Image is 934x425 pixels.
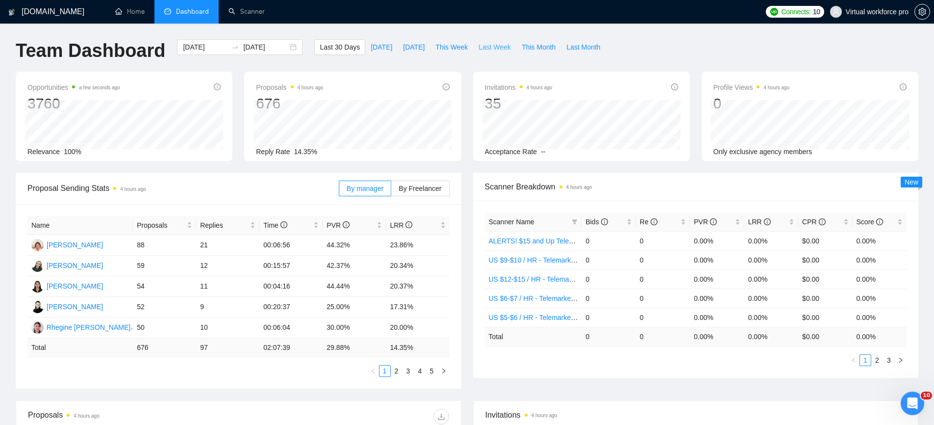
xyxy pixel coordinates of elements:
td: 0.00% [690,308,744,327]
h1: Team Dashboard [16,39,165,62]
th: Replies [196,216,259,235]
div: [PERSON_NAME] [47,301,103,312]
td: 29.88 % [323,338,386,357]
span: filter [570,214,580,229]
li: 2 [391,365,403,377]
span: Replies [200,220,248,231]
td: 0.00 % [690,327,744,346]
span: info-circle [651,218,657,225]
td: 21 [196,235,259,256]
li: Previous Page [367,365,379,377]
td: 0.00% [690,231,744,250]
span: Scanner Breakdown [485,181,907,193]
td: 0.00% [853,250,907,269]
button: This Week [430,39,473,55]
span: info-circle [405,221,412,228]
span: left [851,357,857,363]
div: 35 [485,94,553,113]
td: 52 [133,297,196,318]
span: Dashboard [176,7,209,16]
div: 0 [713,94,790,113]
span: info-circle [280,221,287,228]
a: 4 [415,366,426,376]
li: 1 [379,365,391,377]
td: 676 [133,338,196,357]
td: 0 [581,327,635,346]
a: RCRhegine [PERSON_NAME] [31,323,130,331]
td: 97 [196,338,259,357]
li: 3 [403,365,414,377]
button: Last Week [473,39,516,55]
td: 44.32% [323,235,386,256]
img: JR [31,301,44,313]
li: 5 [426,365,438,377]
img: logo [8,4,15,20]
div: [PERSON_NAME] [47,281,103,292]
span: right [441,368,447,374]
span: Relevance [27,148,60,156]
td: 00:06:56 [259,235,323,256]
li: Next Page [895,354,907,366]
td: 44.44% [323,276,386,297]
span: info-circle [343,221,350,228]
div: 3760 [27,94,120,113]
span: to [231,43,239,51]
span: Proposals [137,220,185,231]
td: 0.00% [744,289,798,308]
a: US $6-$7 / HR - Telemarketing [489,294,582,302]
td: 0 [581,231,635,250]
a: 3 [884,355,894,366]
img: RC [31,321,44,334]
img: upwork-logo.png [770,8,778,16]
td: 10 [196,318,259,338]
span: swap-right [231,43,239,51]
input: Start date [183,42,227,53]
a: YB[PERSON_NAME] [31,261,103,269]
a: setting [914,8,930,16]
td: 0.00% [744,308,798,327]
a: JA[PERSON_NAME] [31,240,103,248]
li: Previous Page [848,354,859,366]
time: a few seconds ago [79,85,120,90]
td: 0.00% [690,250,744,269]
td: $0.00 [798,231,852,250]
td: 59 [133,256,196,276]
span: [DATE] [371,42,392,53]
span: Invitations [485,81,553,93]
time: 4 hours ago [120,186,146,192]
span: This Week [435,42,468,53]
td: 54 [133,276,196,297]
li: 3 [883,354,895,366]
a: 1 [379,366,390,376]
span: New [905,178,918,186]
span: Last Week [479,42,511,53]
time: 4 hours ago [74,413,100,419]
td: 0.00 % [853,327,907,346]
td: 0 [636,269,690,289]
span: PVR [327,221,350,229]
td: 23.86% [386,235,449,256]
a: US $9-$10 / HR - Telemarketing [489,256,586,264]
th: Proposals [133,216,196,235]
td: 20.00% [386,318,449,338]
span: PVR [694,218,717,226]
td: 0 [636,327,690,346]
a: homeHome [115,7,145,16]
li: 2 [871,354,883,366]
span: Proposals [256,81,323,93]
button: Last Month [561,39,606,55]
div: [PERSON_NAME] [47,260,103,271]
button: left [848,354,859,366]
td: 0.00% [744,269,798,289]
a: ALERTS! $15 and Up Telemarketing [489,237,599,245]
td: 0.00% [853,231,907,250]
td: 00:04:16 [259,276,323,297]
span: Invitations [485,409,907,421]
td: 0 [636,250,690,269]
td: 50 [133,318,196,338]
a: AE[PERSON_NAME] [31,282,103,290]
td: $0.00 [798,250,852,269]
td: 0 [636,231,690,250]
span: Reply Rate [256,148,290,156]
td: 42.37% [323,256,386,276]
